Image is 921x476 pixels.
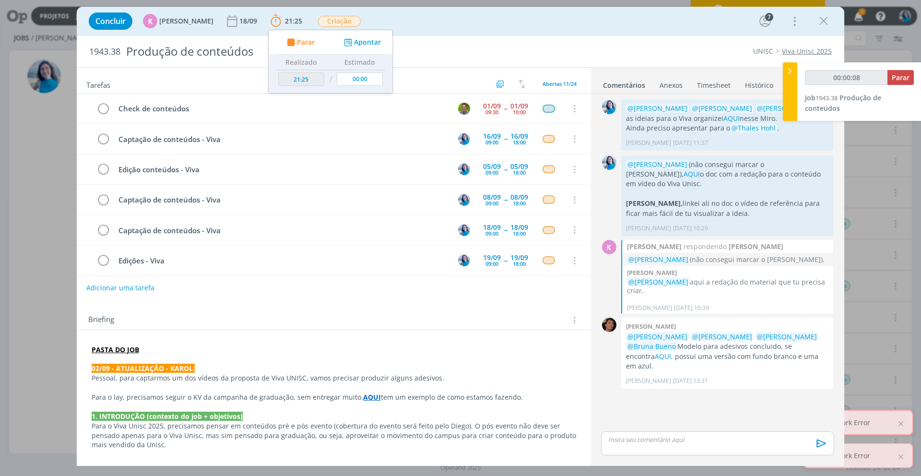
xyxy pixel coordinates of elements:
[626,123,828,133] p: Ainda preciso apresentar para o .
[504,196,507,203] span: --
[673,377,708,385] span: [DATE] 13:31
[334,55,385,70] th: Estimado
[483,163,501,170] div: 05/09
[765,13,773,21] div: 7
[627,304,672,312] p: [PERSON_NAME]
[458,224,470,236] img: E
[114,164,449,176] div: Edição conteúdos - Viva
[513,109,526,115] div: 10:00
[510,194,528,201] div: 08/09
[684,169,700,178] a: AQUI
[660,81,683,90] div: Anexos
[626,199,828,218] p: linkei ali no doc o vídeo de referência para ficar mais fácil de tu visualizar a ideia.
[363,393,381,402] a: AQUI
[92,421,576,450] p: Para o Viva Unisc 2025, precisamos pensar em conteúdos pré e pós evento (cobertura do evento será...
[782,47,832,56] a: Viva Unisc 2025
[626,139,671,147] p: [PERSON_NAME]
[86,78,110,90] span: Tarefas
[732,123,776,132] span: @Thales Hohl
[143,14,157,28] div: K
[602,76,646,90] a: Comentários
[143,14,213,28] button: K[PERSON_NAME]
[89,12,132,30] button: Concluir
[458,103,470,115] img: T
[457,162,471,177] button: E
[458,194,470,206] img: E
[318,16,361,27] span: Criação
[757,104,817,113] span: @[PERSON_NAME]
[114,194,449,206] div: Captação de conteúdos - Viva
[92,345,139,354] a: PASTA DO JOB
[458,254,470,266] img: E
[627,254,828,264] div: @@1099413@@ (não consegui marcar o Patrick), AQUI o doc com a redação para o conteúdo em vídeo do...
[504,226,507,233] span: --
[483,224,501,231] div: 18/09
[510,103,528,109] div: 01/09
[95,17,126,25] span: Concluir
[77,7,844,466] div: dialog
[327,70,335,90] td: /
[628,277,688,286] span: @[PERSON_NAME]
[483,103,501,109] div: 01/09
[627,104,687,113] span: @[PERSON_NAME]
[89,47,120,57] span: 1943.38
[697,76,731,90] a: Timesheet
[628,255,688,264] span: @[PERSON_NAME]
[485,140,498,145] div: 09:00
[627,254,828,264] p: (não consegui marcar o [PERSON_NAME]),
[626,199,683,208] strong: [PERSON_NAME],
[510,163,528,170] div: 05/09
[627,241,682,251] strong: [PERSON_NAME]
[519,80,525,88] img: arrow-down-up.svg
[757,332,817,341] span: @[PERSON_NAME]
[483,254,501,261] div: 19/09
[114,133,449,145] div: Captação de conteúdos - Viva
[627,278,828,295] p: aqui a redação do material que tu precisa criar.
[457,192,471,207] button: E
[673,224,708,233] span: [DATE] 10:29
[543,80,577,87] span: Abertas 11/24
[673,139,708,147] span: [DATE] 11:37
[510,254,528,261] div: 19/09
[504,105,507,112] span: --
[815,94,838,102] span: 1943.38
[729,241,783,251] strong: [PERSON_NAME]
[626,377,671,385] p: [PERSON_NAME]
[887,70,914,85] button: Parar
[159,18,213,24] span: [PERSON_NAME]
[114,225,449,237] div: Captação de conteúdos - Viva
[285,16,302,25] span: 21:25
[626,332,828,371] p: Modelo para adesivos concluido, se encontra . possui uma versão com fundo branco e uma em azul.
[513,140,526,145] div: 18:00
[805,93,881,113] span: Produção de conteúdos
[268,13,305,29] button: 21:25
[485,261,498,266] div: 09:00
[602,318,616,332] img: P
[504,257,507,264] span: --
[510,224,528,231] div: 18/09
[88,314,114,326] span: Briefing
[692,332,752,341] span: @[PERSON_NAME]
[485,109,498,115] div: 09:30
[92,364,195,373] strong: 02/09 - ATUALIZAÇÃO - KAROL:
[504,135,507,142] span: --
[513,201,526,206] div: 18:00
[626,322,676,331] b: [PERSON_NAME]
[92,393,576,402] p: Para o lay, precisamos seguir o KV da campanha de graduação, sem entregar muito. tem um exemplo d...
[485,170,498,175] div: 09:00
[510,133,528,140] div: 16/09
[744,76,774,90] a: Histórico
[457,131,471,146] button: E
[457,253,471,268] button: E
[753,47,773,56] a: UNISC
[114,103,449,115] div: Check de conteúdos
[457,101,471,116] button: T
[268,30,393,94] ul: 21:25
[485,201,498,206] div: 09:00
[122,40,519,63] div: Produção de conteúdos
[892,73,909,82] span: Parar
[674,304,709,312] span: [DATE] 10:39
[297,39,315,46] span: Parar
